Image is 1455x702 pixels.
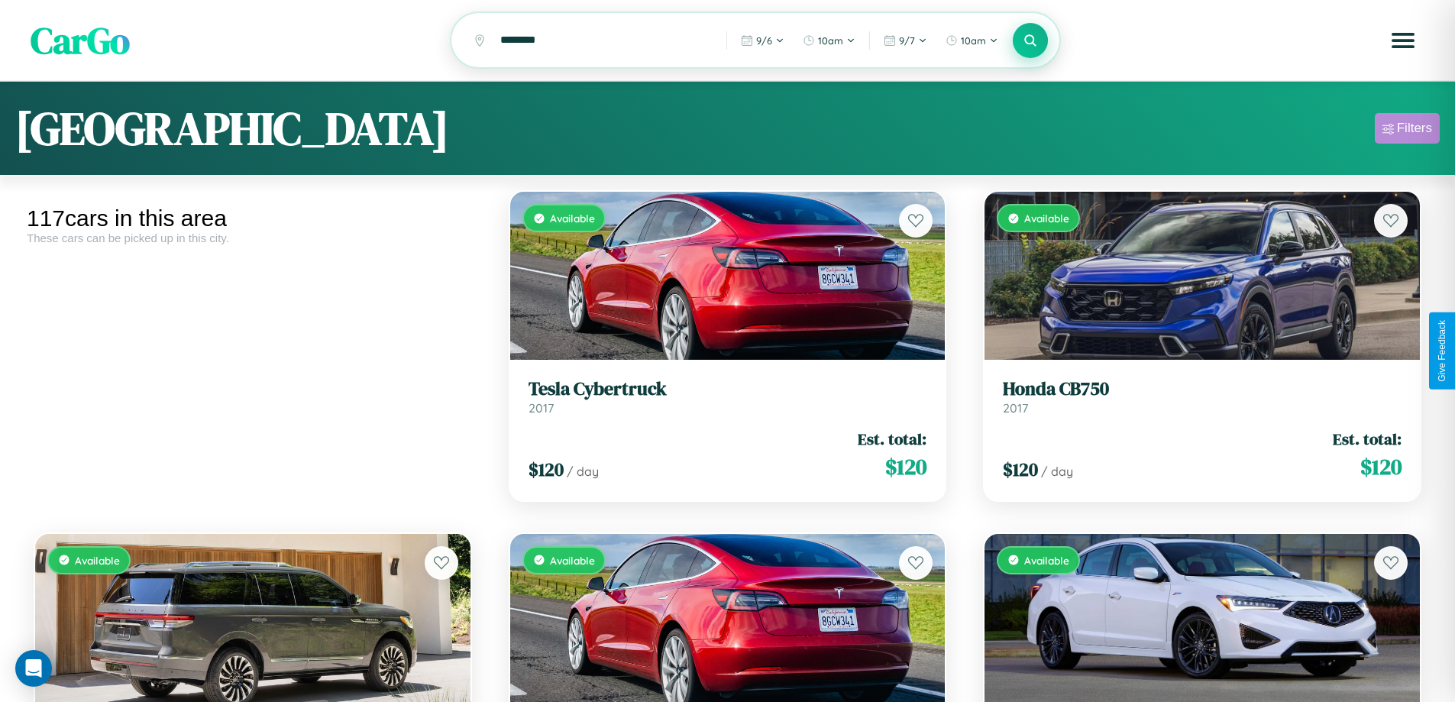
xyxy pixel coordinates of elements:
[529,378,927,416] a: Tesla Cybertruck2017
[961,34,986,47] span: 10am
[938,28,1006,53] button: 10am
[1437,320,1447,382] div: Give Feedback
[15,97,449,160] h1: [GEOGRAPHIC_DATA]
[27,231,479,244] div: These cars can be picked up in this city.
[1360,451,1402,482] span: $ 120
[1003,400,1028,416] span: 2017
[899,34,915,47] span: 9 / 7
[75,554,120,567] span: Available
[1375,113,1440,144] button: Filters
[876,28,935,53] button: 9/7
[529,457,564,482] span: $ 120
[1382,19,1424,62] button: Open menu
[550,212,595,225] span: Available
[529,378,927,400] h3: Tesla Cybertruck
[858,428,926,450] span: Est. total:
[31,15,130,66] span: CarGo
[885,451,926,482] span: $ 120
[1024,212,1069,225] span: Available
[529,400,554,416] span: 2017
[1003,457,1038,482] span: $ 120
[27,205,479,231] div: 117 cars in this area
[756,34,772,47] span: 9 / 6
[15,650,52,687] div: Open Intercom Messenger
[567,464,599,479] span: / day
[818,34,843,47] span: 10am
[1333,428,1402,450] span: Est. total:
[1024,554,1069,567] span: Available
[795,28,863,53] button: 10am
[733,28,792,53] button: 9/6
[1003,378,1402,416] a: Honda CB7502017
[1397,121,1432,136] div: Filters
[1041,464,1073,479] span: / day
[550,554,595,567] span: Available
[1003,378,1402,400] h3: Honda CB750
